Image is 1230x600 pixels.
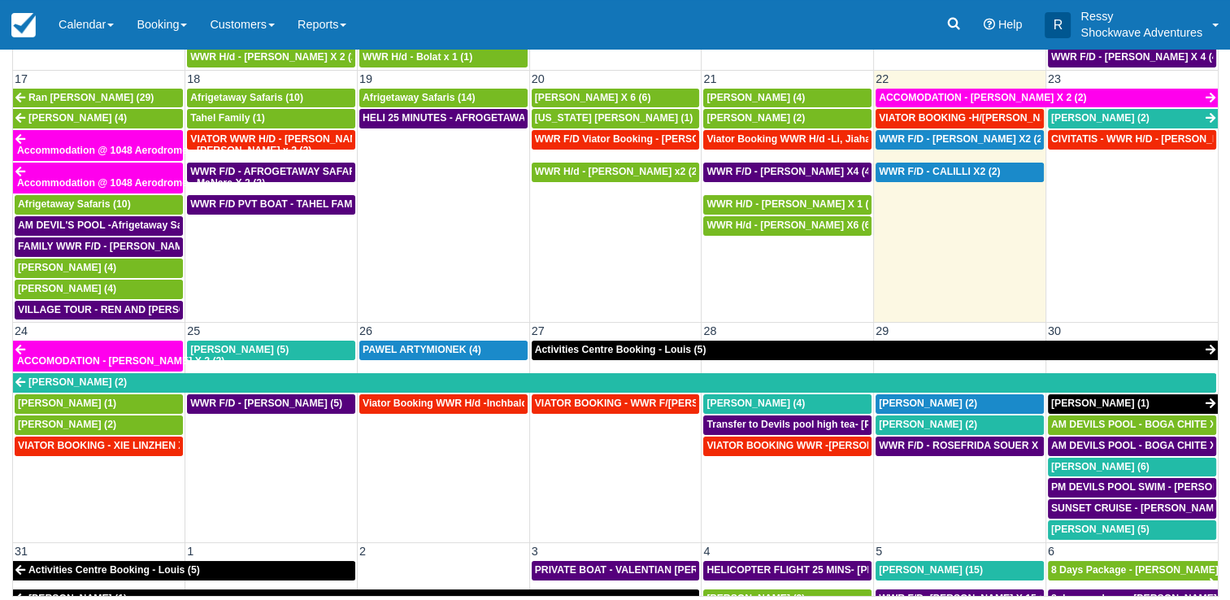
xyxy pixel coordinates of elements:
span: WWR F/D - AFROGETAWAY SAFARIS X5 (5) [190,166,395,177]
span: Accommodation @ 1048 Aerodrome - [PERSON_NAME] x 2 (2) [17,145,311,156]
a: [PERSON_NAME] X 6 (6) [532,89,700,108]
span: [PERSON_NAME] (4) [18,262,116,273]
span: Afrigetaway Safaris (10) [190,92,303,103]
a: Accommodation @ 1048 Aerodrome - [PERSON_NAME] x 2 (2) [13,130,183,161]
a: HELI 25 MINUTES - AFROGETAWAY SAFARIS X5 (5) [359,109,528,128]
span: WWR F/D - [PERSON_NAME] X2 (2) [879,133,1045,145]
span: 27 [530,324,546,337]
span: Tahel Family (1) [190,112,265,124]
img: checkfront-main-nav-mini-logo.png [11,13,36,37]
span: 1 [185,545,195,558]
span: WWR F/D - CALILLI X2 (2) [879,166,1001,177]
a: [US_STATE] [PERSON_NAME] (1) [532,109,700,128]
a: [PERSON_NAME] (4) [703,89,871,108]
a: [PERSON_NAME] (1) [1048,394,1218,414]
a: VIATOR BOOKING - XIE LINZHEN X4 (4) [15,437,183,456]
a: [PERSON_NAME] (2) [15,415,183,435]
a: VIATOR BOOKING WWR -[PERSON_NAME] X2 (2) [703,437,871,456]
span: [PERSON_NAME] (4) [706,92,805,103]
span: 31 [13,545,29,558]
span: VILLAGE TOUR - REN AND [PERSON_NAME] X4 (4) [18,304,262,315]
span: ACCOMODATION - [PERSON_NAME] X 2 (2) [17,355,224,367]
span: 6 [1046,545,1056,558]
span: 25 [185,324,202,337]
span: Transfer to Devils pool high tea- [PERSON_NAME] X4 (4) [706,419,974,430]
a: WWR F/D PVT BOAT - TAHEL FAMILY x 5 (1) [187,195,355,215]
a: VILLAGE TOUR - REN AND [PERSON_NAME] X4 (4) [15,301,183,320]
span: HELI 25 MINUTES - AFROGETAWAY SAFARIS X5 (5) [363,112,606,124]
span: PRIVATE BOAT - VALENTIAN [PERSON_NAME] X 4 (4) [535,564,790,576]
span: WWR H/D - [PERSON_NAME] X 1 (1) [706,198,877,210]
a: VIATOR BOOKING -H/[PERSON_NAME] X 4 (4) [876,109,1044,128]
a: Viator Booking WWR H/d -Inchbald [PERSON_NAME] X 4 (4) [359,394,528,414]
span: 23 [1046,72,1063,85]
span: 30 [1046,324,1063,337]
span: [PERSON_NAME] (15) [879,564,983,576]
a: VIATOR WWR H/D - [PERSON_NAME] 3 (3) [187,130,355,150]
span: [PERSON_NAME] (2) [1051,112,1150,124]
a: WWR F/D - [PERSON_NAME] X 4 (4) [1048,48,1216,67]
div: R [1045,12,1071,38]
a: [PERSON_NAME] (1) [15,394,183,414]
a: AM DEVILS POOL - BOGA CHITE X 1 (1) [1048,415,1216,435]
span: 2 [358,545,367,558]
a: AM DEVIL'S POOL -Afrigetaway Safaris X5 (5) [15,216,183,236]
span: 20 [530,72,546,85]
span: [PERSON_NAME] (1) [1051,398,1150,409]
a: WWR F/D - [PERSON_NAME] X2 (2) [876,130,1044,150]
span: VIATOR BOOKING - XIE LINZHEN X4 (4) [18,440,206,451]
span: [PERSON_NAME] (4) [28,112,127,124]
span: WWR F/D - ROSEFRIDA SOUER X 2 (2) [879,440,1062,451]
a: [PERSON_NAME] (2) [876,394,1044,414]
a: WWR F/D - [PERSON_NAME] X4 (4) [703,163,871,182]
a: [PERSON_NAME] (4) [15,280,183,299]
span: WWR F/D - [PERSON_NAME] (5) [190,398,342,409]
a: [PERSON_NAME] (15) [876,561,1044,580]
a: Afrigetaway Safaris (14) [359,89,528,108]
a: Afrigetaway Safaris (10) [15,195,183,215]
a: PAWEL ARTYMIONEK (4) [359,341,528,360]
a: Transfer to Devils pool high tea- [PERSON_NAME] X4 (4) [703,415,871,435]
a: [PERSON_NAME] (2) [876,415,1044,435]
span: PAWEL ARTYMIONEK (4) [363,344,481,355]
a: WWR F/D - ROSEFRIDA SOUER X 2 (2) [876,437,1044,456]
a: WWR H/d - [PERSON_NAME] X 2 (2) [187,48,355,67]
a: CIVITATIS - WWR H/D - [PERSON_NAME] Bigas X 12 (12) [1048,130,1216,150]
a: Ran [PERSON_NAME] (29) [13,89,183,108]
span: WWR H/d - [PERSON_NAME] x2 (2) [535,166,701,177]
span: 17 [13,72,29,85]
span: VIATOR BOOKING WWR -[PERSON_NAME] X2 (2) [706,440,941,451]
span: 18 [185,72,202,85]
span: [PERSON_NAME] (2) [879,419,977,430]
a: PRIVATE BOAT - VALENTIAN [PERSON_NAME] X 4 (4) [532,561,700,580]
a: [PERSON_NAME] (4) [15,259,183,278]
a: AM DEVILS POOL - BOGA CHITE X 1 (1) [1048,437,1216,456]
span: VIATOR BOOKING - WWR F/[PERSON_NAME], [PERSON_NAME] 3 (3) [535,398,864,409]
span: 28 [702,324,718,337]
span: WWR F/D PVT BOAT - TAHEL FAMILY x 5 (1) [190,198,398,210]
a: Viator Booking WWR H/d -Li, Jiahao X 2 (2) [703,130,871,150]
a: Activities Centre Booking - Louis (5) [13,561,355,580]
span: Help [998,18,1023,31]
span: Viator Booking WWR H/d -Li, Jiahao X 2 (2) [706,133,909,145]
span: Activities Centre Booking - Louis (5) [535,344,706,355]
span: VIATOR WWR H/D - [PERSON_NAME] 3 (3) [190,133,391,145]
a: 8 Days Package - [PERSON_NAME] (1) [1048,561,1218,580]
a: [PERSON_NAME] (4) [13,109,183,128]
a: WWR F/D - CALILLI X2 (2) [876,163,1044,182]
a: WWR H/d - Bolat x 1 (1) [359,48,528,67]
span: WWR F/D - [PERSON_NAME] X4 (4) [706,166,873,177]
span: Activities Centre Booking - Louis (5) [28,564,200,576]
span: [PERSON_NAME] (2) [18,419,116,430]
span: AM DEVIL'S POOL -Afrigetaway Safaris X5 (5) [18,220,233,231]
span: ACCOMODATION - [PERSON_NAME] X 2 (2) [879,92,1086,103]
i: Help [984,19,995,30]
span: 29 [874,324,890,337]
a: [PERSON_NAME] (4) [703,394,871,414]
a: Tahel Family (1) [187,109,355,128]
span: [PERSON_NAME] (2) [706,112,805,124]
p: Shockwave Adventures [1080,24,1202,41]
span: WWR H/d - [PERSON_NAME] X 2 (2) [190,51,360,63]
a: PM DEVILS POOL SWIM - [PERSON_NAME] X 2 (2) [1048,478,1216,498]
a: [PERSON_NAME] (2) [703,109,871,128]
